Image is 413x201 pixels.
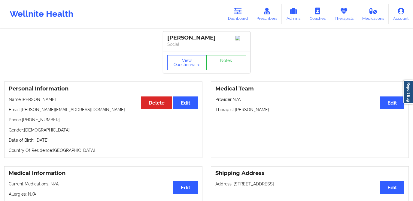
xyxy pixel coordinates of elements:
[173,96,198,109] button: Edit
[9,107,198,113] p: Email: [PERSON_NAME][EMAIL_ADDRESS][DOMAIN_NAME]
[215,181,405,187] p: Address: [STREET_ADDRESS]
[9,137,198,143] p: Date of Birth: [DATE]
[380,181,404,194] button: Edit
[167,34,246,41] div: [PERSON_NAME]
[215,96,405,102] p: Provider: N/A
[173,181,198,194] button: Edit
[305,4,330,24] a: Coaches
[9,85,198,92] h3: Personal Information
[380,96,404,109] button: Edit
[282,4,305,24] a: Admins
[9,170,198,177] h3: Medical Information
[389,4,413,24] a: Account
[167,41,246,47] p: Social
[9,147,198,153] p: Country Of Residence: [GEOGRAPHIC_DATA]
[223,4,252,24] a: Dashboard
[252,4,282,24] a: Prescribers
[9,117,198,123] p: Phone: [PHONE_NUMBER]
[330,4,358,24] a: Therapists
[215,107,405,113] p: Therapist: [PERSON_NAME]
[9,96,198,102] p: Name: [PERSON_NAME]
[206,55,246,70] a: Notes
[403,80,413,104] a: Report Bug
[358,4,389,24] a: Medications
[235,36,246,40] img: Image%2Fplaceholer-image.png
[167,55,207,70] button: View Questionnaire
[215,170,405,177] h3: Shipping Address
[9,191,198,197] p: Allergies: N/A
[9,181,198,187] p: Current Medications: N/A
[215,85,405,92] h3: Medical Team
[141,96,172,109] button: Delete
[9,127,198,133] p: Gender: [DEMOGRAPHIC_DATA]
